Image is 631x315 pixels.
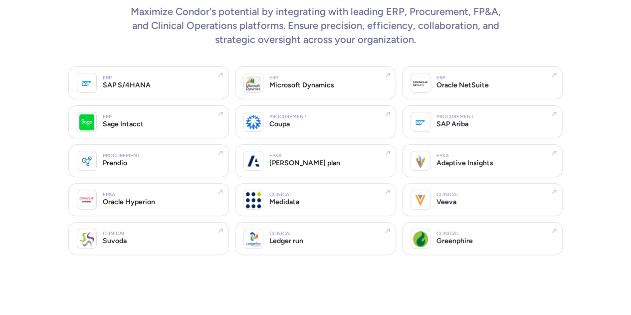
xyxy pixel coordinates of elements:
[68,66,229,99] a: ERPSAP S/4HANA
[269,192,292,197] div: Clinical
[68,105,229,138] a: ERPSage Intacct
[124,4,507,46] p: Maximize Condor's potential by integrating with leading ERP, Procurement, FP&A, and Clinical Oper...
[235,105,396,138] a: ProcurementCoupa
[103,197,155,207] div: Oracle Hyperion
[103,114,112,119] div: ERP
[402,144,563,177] a: FP&AAdaptive Insights
[103,231,125,236] div: Clinical
[436,197,456,207] div: Veeva
[436,114,474,119] div: Procurement
[68,144,229,177] a: ProcurementPrendio
[269,231,292,236] div: Clinical
[436,80,489,90] div: Oracle NetSuite
[436,231,459,236] div: Clinical
[103,153,140,158] div: Procurement
[68,183,229,216] a: FP&AOracle Hyperion
[269,114,307,119] div: Procurement
[402,66,563,99] a: ERPOracle NetSuite
[103,119,144,129] div: Sage Intacct
[269,153,282,158] div: FP&A
[269,197,299,207] div: Medidata
[269,236,303,246] div: Ledger run
[436,153,449,158] div: FP&A
[68,222,229,255] a: ClinicalSuvoda
[436,192,459,197] div: Clinical
[235,183,396,216] a: ClinicalMedidata
[103,192,115,197] div: FP&A
[402,105,563,138] a: ProcurementSAP Ariba
[103,75,112,80] div: ERP
[103,158,127,168] div: Prendio
[269,80,334,90] div: Microsoft Dynamics
[235,222,396,255] a: ClinicalLedger run
[402,183,563,216] a: ClinicalVeeva
[436,236,473,246] div: Greenphire
[436,119,468,129] div: SAP Ariba
[235,66,396,99] a: ERPMicrosoft Dynamics
[402,222,563,255] a: ClinicalGreenphire
[235,144,396,177] a: FP&A[PERSON_NAME] plan
[436,75,445,80] div: ERP
[103,236,127,246] div: Suvoda
[269,119,290,129] div: Coupa
[269,158,340,168] div: [PERSON_NAME] plan
[269,75,278,80] div: ERP
[103,80,151,90] div: SAP S/4HANA
[436,158,493,168] div: Adaptive Insights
